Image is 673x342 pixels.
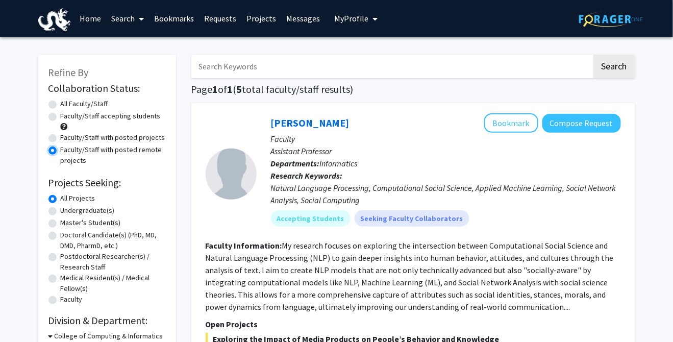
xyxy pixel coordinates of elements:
[61,205,115,216] label: Undergraduate(s)
[237,83,242,95] span: 5
[282,1,326,36] a: Messages
[61,132,165,143] label: Faculty/Staff with posted projects
[61,144,166,166] label: Faculty/Staff with posted remote projects
[55,331,163,341] h3: College of Computing & Informatics
[484,113,538,133] button: Add Shadi Rezapour to Bookmarks
[206,240,614,312] fg-read-more: My research focuses on exploring the intersection between Computational Social Science and Natura...
[61,111,161,121] label: Faculty/Staff accepting students
[213,83,218,95] span: 1
[48,82,166,94] h2: Collaboration Status:
[48,177,166,189] h2: Projects Seeking:
[320,158,358,168] span: Informatics
[8,296,43,334] iframe: Chat
[61,251,166,273] label: Postdoctoral Researcher(s) / Research Staff
[228,83,233,95] span: 1
[38,8,71,31] img: Drexel University Logo
[61,99,108,109] label: All Faculty/Staff
[61,193,95,204] label: All Projects
[271,133,621,145] p: Faculty
[48,66,89,79] span: Refine By
[242,1,282,36] a: Projects
[271,116,350,129] a: [PERSON_NAME]
[271,182,621,206] div: Natural Language Processing, Computational Social Science, Applied Machine Learning, Social Netwo...
[191,55,592,78] input: Search Keywords
[61,294,83,305] label: Faculty
[61,230,166,251] label: Doctoral Candidate(s) (PhD, MD, DMD, PharmD, etc.)
[191,83,635,95] h1: Page of ( total faculty/staff results)
[271,170,343,181] b: Research Keywords:
[593,55,635,78] button: Search
[542,114,621,133] button: Compose Request to Shadi Rezapour
[271,210,351,227] mat-chip: Accepting Students
[206,318,621,330] p: Open Projects
[149,1,200,36] a: Bookmarks
[48,314,166,327] h2: Division & Department:
[271,158,320,168] b: Departments:
[271,145,621,157] p: Assistant Professor
[579,11,643,27] img: ForagerOne Logo
[206,240,282,251] b: Faculty Information:
[61,273,166,294] label: Medical Resident(s) / Medical Fellow(s)
[335,13,369,23] span: My Profile
[106,1,149,36] a: Search
[61,217,121,228] label: Master's Student(s)
[355,210,469,227] mat-chip: Seeking Faculty Collaborators
[74,1,106,36] a: Home
[200,1,242,36] a: Requests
